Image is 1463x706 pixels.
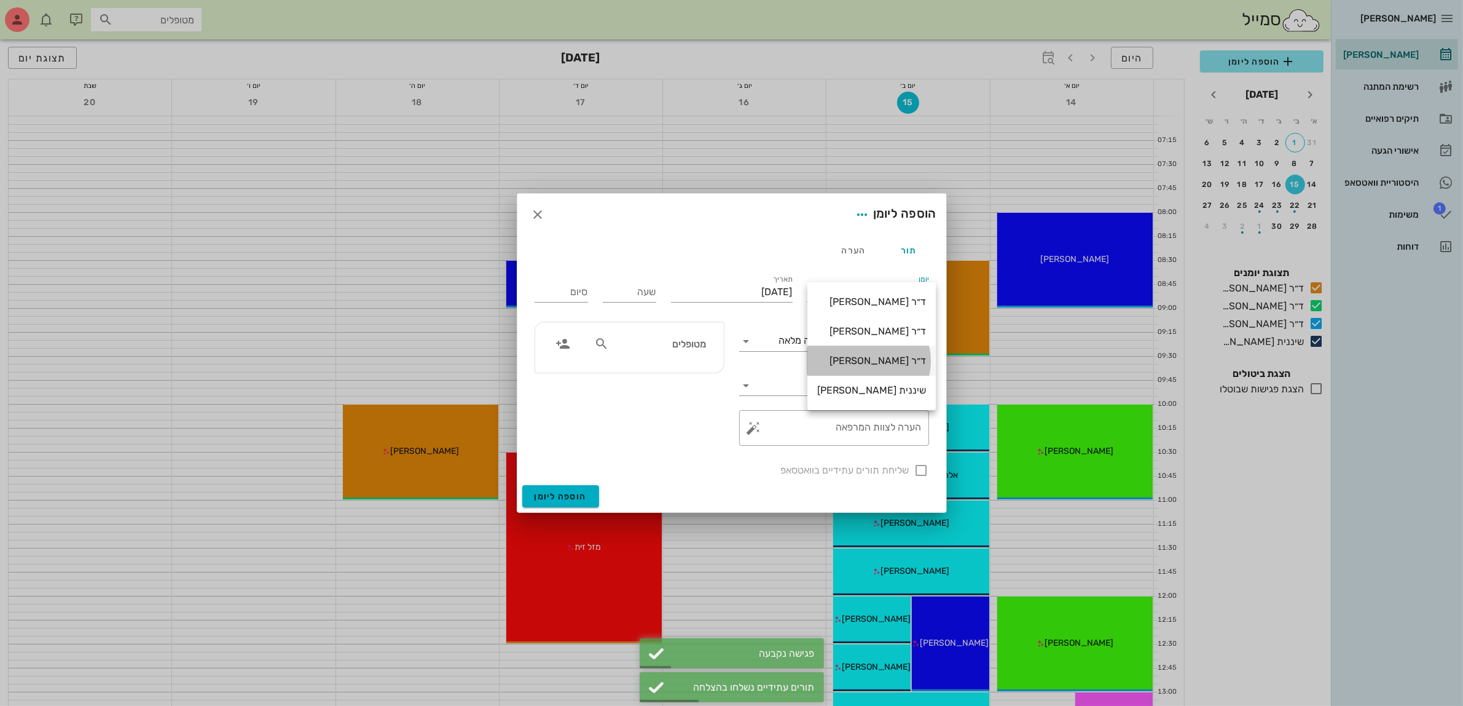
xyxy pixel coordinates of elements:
div: ד״ר [PERSON_NAME] [817,325,926,337]
span: נתוח שתי לסתות בהרדמה מלאה [779,335,909,346]
div: הערה [826,236,881,265]
div: ד״ר [PERSON_NAME] [817,355,926,367]
label: תאריך [773,275,793,284]
div: תורים עתידיים נשלחו בהצלחה [670,681,815,693]
div: סטטוסתור נקבע [739,376,929,395]
div: פגישה נקבעה [670,648,815,659]
div: הוספה ליומן [851,204,936,226]
div: ד״ר [PERSON_NAME] [817,296,926,307]
label: יומן [919,275,929,284]
div: יומן [807,282,929,302]
div: שיננית [PERSON_NAME] [817,384,926,396]
div: תור [881,236,936,265]
span: הוספה ליומן [535,491,587,502]
button: הוספה ליומן [522,485,599,507]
